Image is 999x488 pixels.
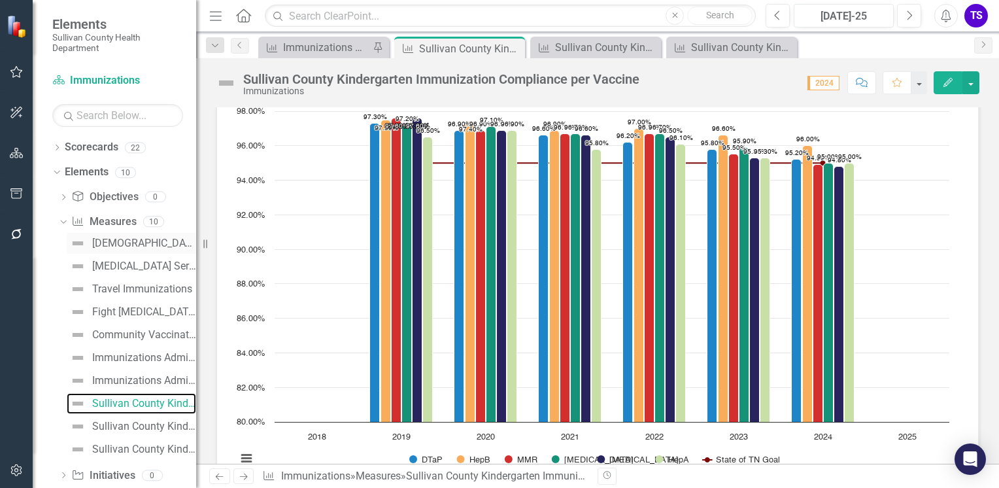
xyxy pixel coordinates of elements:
[92,352,196,364] div: Immunizations Administered by [PERSON_NAME][GEOGRAPHIC_DATA]
[592,150,601,423] path: 2021, 95.8. HepA.
[237,142,265,150] text: 96.00%
[92,398,196,410] div: Sullivan County Kindergarten Immunization Compliance per Vaccine
[459,126,483,133] text: 97.40%
[237,211,265,220] text: 92.00%
[237,177,265,185] text: 94.00%
[729,154,739,423] path: 2023, 95.5. MMR.
[52,32,183,54] small: Sullivan County Health Department
[645,134,654,423] path: 2022, 96.7. MMR.
[262,469,588,484] div: » »
[469,121,493,128] text: 96.90%
[501,121,524,128] text: 96.90%
[550,131,560,423] path: 2021, 96.9. HepB.
[821,161,826,166] path: 2024, 95. State of TN Goal.
[406,470,720,482] div: Sullivan County Kindergarten Immunization Compliance per Vaccine
[597,455,641,464] button: Show Varicella
[730,433,748,442] text: 2023
[125,142,146,153] div: 22
[555,39,658,56] div: Sullivan County Kindergarten Immunization Exemption Levels
[70,373,86,389] img: Not Defined
[794,4,894,27] button: [DATE]-25
[480,117,503,124] text: 97.10%
[92,375,196,387] div: Immunizations Administered by Stock - Kingsport
[656,455,689,464] button: Show HepA
[706,10,734,20] span: Search
[561,433,579,442] text: 2021
[70,281,86,297] img: Not Defined
[964,4,988,27] div: TS
[364,114,387,120] text: 97.30%
[70,235,86,251] img: Not Defined
[638,124,662,131] text: 96.70%
[67,439,196,460] a: Sullivan County Kindergarten Students Immunization Status
[237,449,256,468] button: View chart menu, Sullivan County Kindergarten Immunization Compliance per Vaccine
[533,39,658,56] a: Sullivan County Kindergarten Immunization Exemption Levels
[416,128,440,134] text: 96.50%
[216,73,237,94] img: Not Defined
[722,145,746,151] text: 95.50%
[115,167,136,178] div: 10
[532,126,556,132] text: 96.60%
[505,455,537,464] button: Show MMR
[52,16,183,32] span: Elements
[691,39,794,56] div: Sullivan County Kindergarten Students Immunization Status
[230,86,965,479] div: Sullivan County Kindergarten Immunization Compliance per Vaccine . Highcharts interactive chart.
[70,327,86,343] img: Not Defined
[381,120,391,423] path: 2019, 97.5. HepB.
[571,134,581,423] path: 2021, 96.7. Polio.
[754,148,777,155] text: 95.30%
[676,145,686,423] path: 2022, 96.1. HepA.
[701,140,724,147] text: 95.80%
[243,72,639,86] div: Sullivan County Kindergarten Immunization Compliance per Vaccine
[813,165,823,423] path: 2024, 94.9. MMR.
[92,260,196,272] div: [MEDICAL_DATA] Series Completion Rate
[70,350,86,366] img: Not Defined
[760,158,770,423] path: 2023, 95.3. HepA.
[356,470,401,482] a: Measures
[70,304,86,320] img: Not Defined
[67,347,196,368] a: Immunizations Administered by [PERSON_NAME][GEOGRAPHIC_DATA]
[317,161,826,166] g: State of TN Goal, series 7 of 7. Line with 8 data points.
[898,433,917,442] text: 2025
[423,137,433,423] path: 2019, 96.5. HepA.
[70,396,86,411] img: Not Defined
[67,233,196,254] a: [DEMOGRAPHIC_DATA] Survey
[817,154,841,160] text: 95.00%
[143,217,164,228] div: 10
[52,73,183,88] a: Immunizations
[477,433,495,442] text: 2020
[712,126,736,132] text: 96.60%
[237,107,265,116] text: 98.00%
[655,134,665,423] path: 2022, 96.7. Polio.
[560,134,570,423] path: 2021, 96.7. MMR.
[70,419,86,434] img: Not Defined
[623,143,633,423] path: 2022, 96.2. DTaP.
[145,192,166,203] div: 0
[490,121,514,128] text: 96.90%
[543,121,567,128] text: 96.90%
[743,148,767,155] text: 95.30%
[454,131,464,423] path: 2020, 96.9. DTaP.
[67,302,196,322] a: Fight [MEDICAL_DATA] Vaccination Rates Per Year
[142,470,163,481] div: 0
[237,246,265,254] text: 90.00%
[507,131,517,423] path: 2020, 96.9. HepA.
[71,215,136,230] a: Measures
[396,116,419,122] text: 97.20%
[237,418,265,427] text: 80.00%
[67,416,196,437] a: Sullivan County Kindergarten Immunization Exemption Levels
[7,14,30,38] img: ClearPoint Strategy
[265,5,756,27] input: Search ClearPoint...
[237,315,265,323] text: 86.00%
[92,421,196,432] div: Sullivan County Kindergarten Immunization Exemption Levels
[392,433,411,442] text: 2019
[283,39,369,56] div: Immunizations Administered by Stock - Kingsport
[669,39,794,56] a: Sullivan County Kindergarten Students Immunization Status
[281,470,350,482] a: Immunizations
[237,384,265,392] text: 82.00%
[669,135,693,141] text: 96.10%
[845,164,855,423] path: 2024, 95. HepA.
[497,131,507,423] path: 2020, 96.9. Varicella.
[448,121,471,128] text: 96.90%
[70,442,86,457] img: Not Defined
